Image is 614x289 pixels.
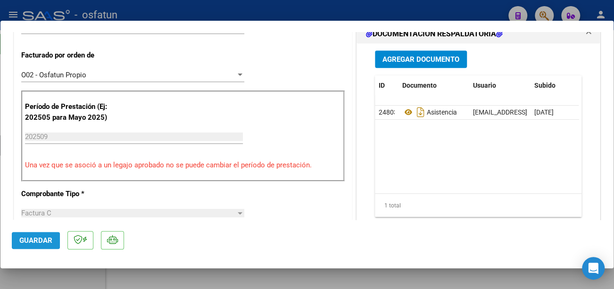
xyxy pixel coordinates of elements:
[357,25,600,43] mat-expansion-panel-header: DOCUMENTACIÓN RESPALDATORIA
[382,55,459,64] span: Agregar Documento
[25,101,120,123] p: Período de Prestación (Ej: 202505 para Mayo 2025)
[357,43,600,239] div: DOCUMENTACIÓN RESPALDATORIA
[534,82,556,89] span: Subido
[379,82,385,89] span: ID
[21,189,118,199] p: Comprobante Tipo *
[375,50,467,68] button: Agregar Documento
[469,75,531,96] datatable-header-cell: Usuario
[402,108,457,116] span: Asistencia
[531,75,578,96] datatable-header-cell: Subido
[473,82,496,89] span: Usuario
[19,236,52,245] span: Guardar
[402,82,437,89] span: Documento
[379,108,398,116] span: 24803
[21,50,118,61] p: Facturado por orden de
[415,105,427,120] i: Descargar documento
[12,232,60,249] button: Guardar
[534,108,554,116] span: [DATE]
[21,71,86,79] span: O02 - Osfatun Propio
[398,75,469,96] datatable-header-cell: Documento
[366,28,503,40] h1: DOCUMENTACIÓN RESPALDATORIA
[25,160,341,171] p: Una vez que se asoció a un legajo aprobado no se puede cambiar el período de prestación.
[582,257,605,280] div: Open Intercom Messenger
[375,75,398,96] datatable-header-cell: ID
[21,209,51,217] span: Factura C
[375,194,581,217] div: 1 total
